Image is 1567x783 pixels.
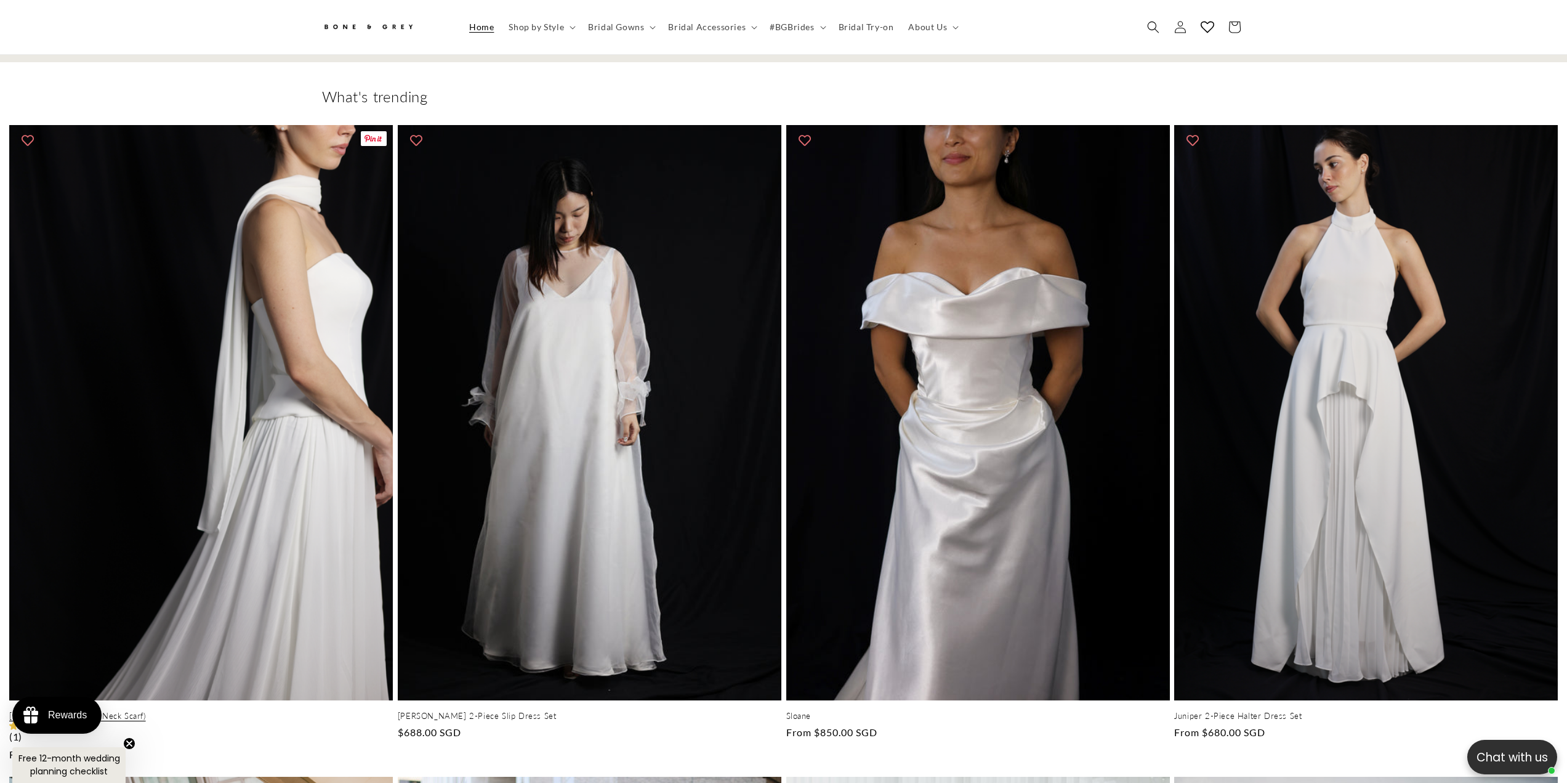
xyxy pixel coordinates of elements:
[770,22,814,33] span: #BGBrides
[15,128,40,153] button: Add to wishlist
[509,22,564,33] span: Shop by Style
[1140,14,1167,41] summary: Search
[9,711,393,721] a: [PERSON_NAME] (with Neck Scarf)
[123,737,135,750] button: Close teaser
[469,22,494,33] span: Home
[1174,711,1558,721] a: Juniper 2-Piece Halter Dress Set
[1180,128,1205,153] button: Add to wishlist
[831,14,901,40] a: Bridal Try-on
[1467,740,1557,774] button: Open chatbox
[12,747,126,783] div: Free 12-month wedding planning checklistClose teaser
[792,128,817,153] button: Add to wishlist
[668,22,746,33] span: Bridal Accessories
[661,14,762,40] summary: Bridal Accessories
[786,711,1170,721] a: Sloane
[48,710,87,721] div: Rewards
[501,14,581,40] summary: Shop by Style
[18,752,120,777] span: Free 12-month wedding planning checklist
[322,17,414,38] img: Bone and Grey Bridal
[462,14,501,40] a: Home
[322,87,1246,106] h2: What's trending
[901,14,964,40] summary: About Us
[317,12,449,42] a: Bone and Grey Bridal
[588,22,644,33] span: Bridal Gowns
[839,22,894,33] span: Bridal Try-on
[762,14,831,40] summary: #BGBrides
[908,22,947,33] span: About Us
[404,128,429,153] button: Add to wishlist
[1467,749,1557,766] p: Chat with us
[581,14,661,40] summary: Bridal Gowns
[398,711,781,721] a: [PERSON_NAME] 2-Piece Slip Dress Set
